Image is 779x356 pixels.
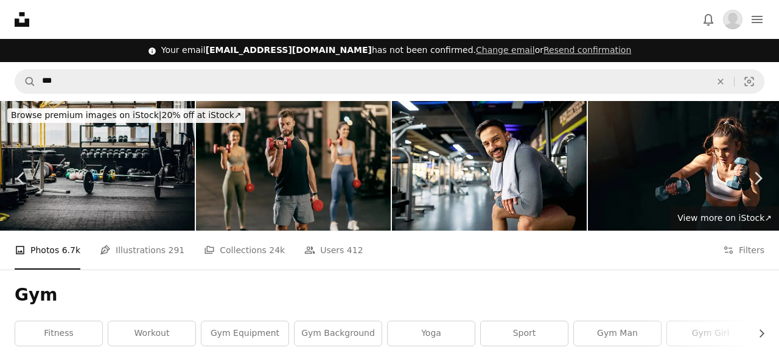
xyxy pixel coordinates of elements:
[543,44,631,57] button: Resend confirmation
[574,321,661,346] a: gym man
[721,7,745,32] button: Profile
[15,284,764,306] h1: Gym
[206,45,372,55] span: [EMAIL_ADDRESS][DOMAIN_NAME]
[15,69,764,94] form: Find visuals sitewide
[723,231,764,270] button: Filters
[196,101,391,231] img: Strong muscular sporty friends lifting dumbbells and doing strength exercises in a gym.
[750,321,764,346] button: scroll list to the right
[677,213,772,223] span: View more on iStock ↗
[707,70,734,93] button: Clear
[481,321,568,346] a: sport
[11,110,161,120] span: Browse premium images on iStock |
[670,206,779,231] a: View more on iStock↗
[696,7,721,32] button: Notifications
[476,45,535,55] a: Change email
[269,243,285,257] span: 24k
[347,243,363,257] span: 412
[15,12,29,27] a: Home — Unsplash
[15,70,36,93] button: Search Unsplash
[392,101,587,231] img: Happy athlete resting and smiling after working out in the gym
[7,108,245,123] div: 20% off at iStock ↗
[201,321,288,346] a: gym equipment
[736,120,779,237] a: Next
[304,231,363,270] a: Users 412
[108,321,195,346] a: workout
[735,70,764,93] button: Visual search
[204,231,285,270] a: Collections 24k
[169,243,185,257] span: 291
[723,10,742,29] img: Avatar of user Maroua Maroua
[100,231,184,270] a: Illustrations 291
[295,321,382,346] a: gym background
[388,321,475,346] a: yoga
[745,7,769,32] button: Menu
[476,45,631,55] span: or
[667,321,754,346] a: gym girl
[15,321,102,346] a: fitness
[161,44,632,57] div: Your email has not been confirmed.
